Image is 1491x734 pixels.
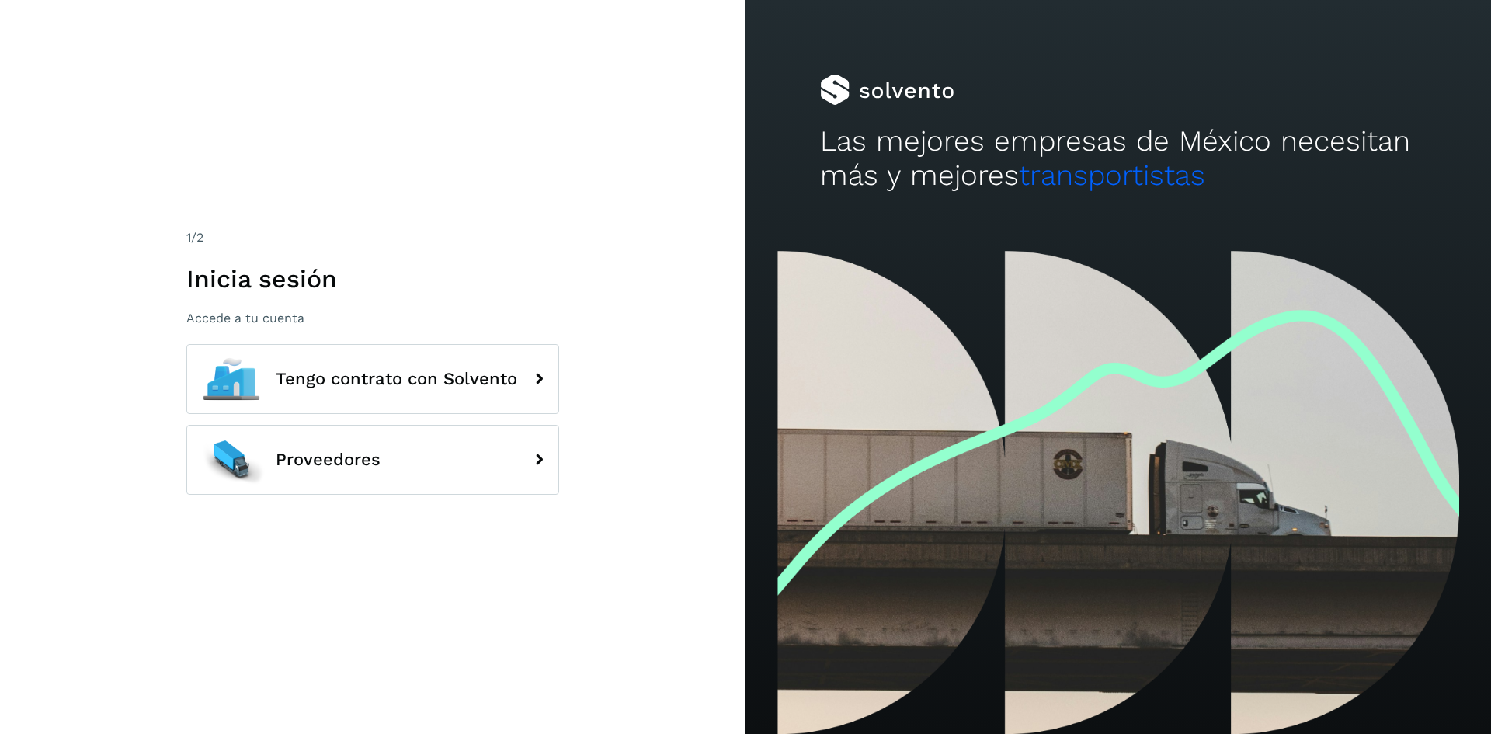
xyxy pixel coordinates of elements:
[276,370,517,388] span: Tengo contrato con Solvento
[186,311,559,325] p: Accede a tu cuenta
[1019,158,1205,192] span: transportistas
[186,264,559,294] h1: Inicia sesión
[186,425,559,495] button: Proveedores
[186,344,559,414] button: Tengo contrato con Solvento
[820,124,1416,193] h2: Las mejores empresas de México necesitan más y mejores
[186,228,559,247] div: /2
[186,230,191,245] span: 1
[276,450,381,469] span: Proveedores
